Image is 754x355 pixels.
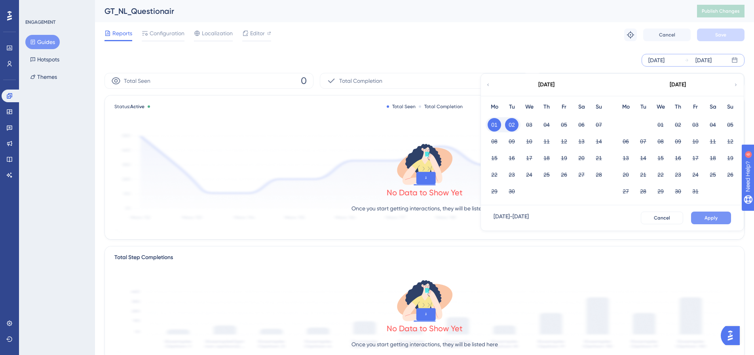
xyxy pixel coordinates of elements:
[150,29,184,38] span: Configuration
[687,102,704,112] div: Fr
[522,151,536,165] button: 17
[671,151,685,165] button: 16
[522,118,536,132] button: 03
[724,118,737,132] button: 05
[697,5,745,17] button: Publish Changes
[641,212,683,224] button: Cancel
[55,4,57,10] div: 6
[575,168,588,181] button: 27
[619,151,632,165] button: 13
[724,168,737,181] button: 26
[522,135,536,148] button: 10
[202,29,233,38] span: Localization
[715,32,726,38] span: Save
[592,151,606,165] button: 21
[643,29,691,41] button: Cancel
[689,185,702,198] button: 31
[505,118,518,132] button: 02
[104,6,677,17] div: GT_NL_Questionair
[112,29,132,38] span: Reports
[488,118,501,132] button: 01
[619,135,632,148] button: 06
[671,135,685,148] button: 09
[697,29,745,41] button: Save
[592,168,606,181] button: 28
[351,340,498,349] p: Once you start getting interactions, they will be listed here
[557,151,571,165] button: 19
[636,135,650,148] button: 07
[503,102,520,112] div: Tu
[540,135,553,148] button: 11
[654,135,667,148] button: 08
[540,168,553,181] button: 25
[494,212,529,224] div: [DATE] - [DATE]
[557,135,571,148] button: 12
[538,80,555,90] div: [DATE]
[522,168,536,181] button: 24
[19,2,49,11] span: Need Help?
[689,151,702,165] button: 17
[636,185,650,198] button: 28
[636,151,650,165] button: 14
[659,32,675,38] span: Cancel
[351,204,498,213] p: Once you start getting interactions, they will be listed here
[114,103,144,110] span: Status:
[721,324,745,347] iframe: UserGuiding AI Assistant Launcher
[722,102,739,112] div: Su
[704,102,722,112] div: Sa
[488,151,501,165] button: 15
[592,118,606,132] button: 07
[505,151,518,165] button: 16
[648,55,665,65] div: [DATE]
[695,55,712,65] div: [DATE]
[557,118,571,132] button: 05
[706,135,720,148] button: 11
[387,187,463,198] div: No Data to Show Yet
[488,168,501,181] button: 22
[124,76,150,86] span: Total Seen
[671,168,685,181] button: 23
[387,323,463,334] div: No Data to Show Yet
[654,168,667,181] button: 22
[538,102,555,112] div: Th
[486,102,503,112] div: Mo
[520,102,538,112] div: We
[706,151,720,165] button: 18
[654,118,667,132] button: 01
[706,118,720,132] button: 04
[636,168,650,181] button: 21
[689,135,702,148] button: 10
[706,168,720,181] button: 25
[689,168,702,181] button: 24
[488,135,501,148] button: 08
[505,185,518,198] button: 30
[25,52,64,67] button: Hotspots
[654,215,670,221] span: Cancel
[339,76,382,86] span: Total Completion
[25,35,60,49] button: Guides
[555,102,573,112] div: Fr
[689,118,702,132] button: 03
[130,104,144,109] span: Active
[540,118,553,132] button: 04
[634,102,652,112] div: Tu
[488,185,501,198] button: 29
[592,135,606,148] button: 14
[691,212,731,224] button: Apply
[671,118,685,132] button: 02
[724,151,737,165] button: 19
[575,118,588,132] button: 06
[540,151,553,165] button: 18
[617,102,634,112] div: Mo
[654,185,667,198] button: 29
[652,102,669,112] div: We
[25,70,62,84] button: Themes
[590,102,608,112] div: Su
[671,185,685,198] button: 30
[573,102,590,112] div: Sa
[619,185,632,198] button: 27
[25,19,55,25] div: ENGAGEMENT
[419,103,463,110] div: Total Completion
[387,103,416,110] div: Total Seen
